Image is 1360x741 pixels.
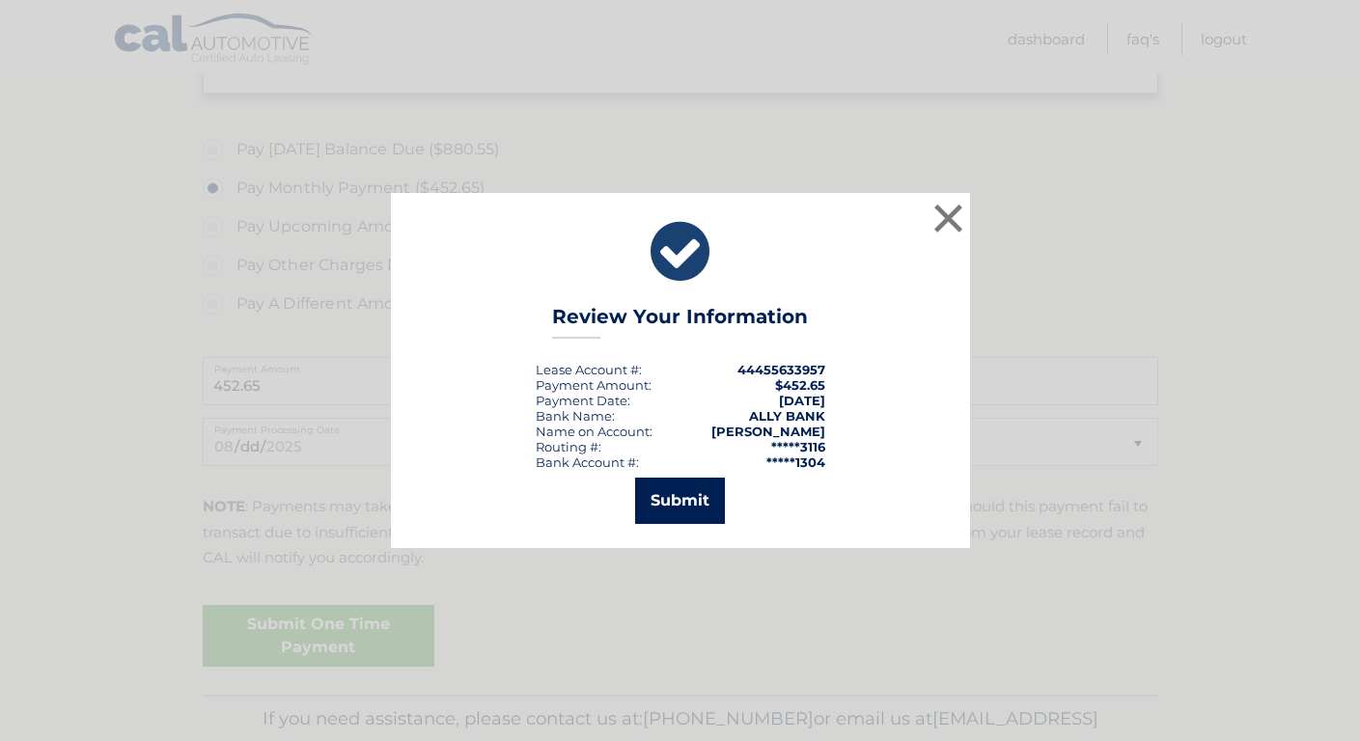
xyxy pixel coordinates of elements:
span: Payment Date [536,393,627,408]
div: Name on Account: [536,424,652,439]
div: Bank Account #: [536,454,639,470]
button: × [930,199,968,237]
h3: Review Your Information [552,305,808,339]
strong: [PERSON_NAME] [711,424,825,439]
div: Lease Account #: [536,362,642,377]
strong: ALLY BANK [749,408,825,424]
div: Bank Name: [536,408,615,424]
div: : [536,393,630,408]
div: Routing #: [536,439,601,454]
strong: 44455633957 [737,362,825,377]
button: Submit [635,478,725,524]
div: Payment Amount: [536,377,652,393]
span: $452.65 [775,377,825,393]
span: [DATE] [779,393,825,408]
